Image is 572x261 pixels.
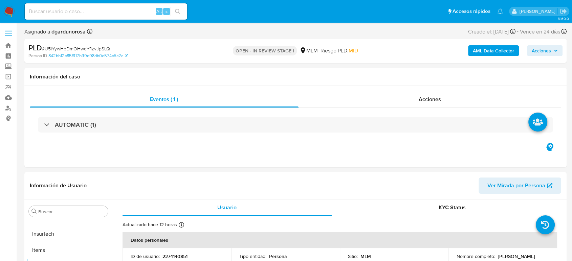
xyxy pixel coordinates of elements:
[156,8,162,15] span: Alt
[519,8,557,15] p: diego.gardunorosas@mercadolibre.com.mx
[123,232,557,248] th: Datos personales
[517,27,519,36] span: -
[532,45,551,56] span: Acciones
[487,177,545,194] span: Ver Mirada por Persona
[520,28,560,35] span: Vence en 24 días
[123,221,177,228] p: Actualizado hace 12 horas
[25,7,187,16] input: Buscar usuario o caso...
[468,45,519,56] button: AML Data Collector
[453,8,490,15] span: Accesos rápidos
[498,253,535,259] p: [PERSON_NAME]
[131,253,160,259] p: ID de usuario :
[171,7,184,16] button: search-icon
[321,47,358,54] span: Riesgo PLD:
[360,253,371,259] p: MLM
[419,95,441,103] span: Acciones
[150,95,178,103] span: Eventos ( 1 )
[233,46,297,55] p: OPEN - IN REVIEW STAGE I
[50,28,86,35] b: dgardunorosa
[26,242,111,258] button: Items
[28,53,47,59] b: Person ID
[349,47,358,54] span: MID
[560,8,567,15] a: Salir
[28,42,42,53] b: PLD
[473,45,514,56] b: AML Data Collector
[55,121,96,128] h3: AUTOMATIC (1)
[457,253,495,259] p: Nombre completo :
[26,226,111,242] button: Insurtech
[162,253,188,259] p: 2274140851
[497,8,503,14] a: Notificaciones
[468,27,515,36] div: Creado el: [DATE]
[527,45,563,56] button: Acciones
[166,8,168,15] span: s
[38,117,553,133] div: AUTOMATIC (1)
[239,253,266,259] p: Tipo entidad :
[217,204,237,211] span: Usuario
[42,45,110,52] span: # U5IYywHpDmOHwdYfizvJpSLQ
[269,253,287,259] p: Persona
[48,53,128,59] a: 842bb12c85f917b99d98db0e574c5c2c
[439,204,466,211] span: KYC Status
[38,209,105,215] input: Buscar
[479,177,561,194] button: Ver Mirada por Persona
[24,28,86,35] span: Asignado a
[300,47,318,54] div: MLM
[348,253,358,259] p: Sitio :
[30,73,561,80] h1: Información del caso
[30,182,87,189] h1: Información de Usuario
[31,209,37,214] button: Buscar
